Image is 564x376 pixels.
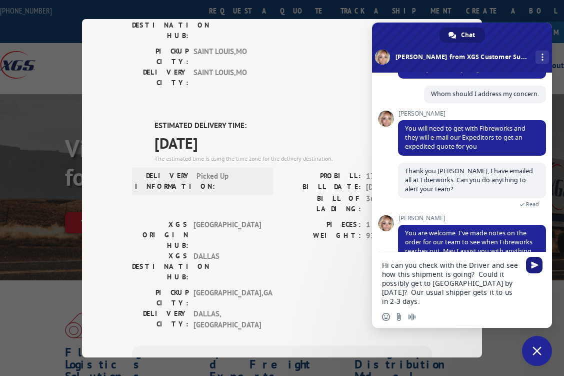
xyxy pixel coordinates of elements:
span: Whom should I address my concern. [431,90,539,98]
div: The estimated time is using the time zone for the delivery destination. [154,154,432,163]
span: SAINT LOUIS , MO [193,67,261,88]
span: Audio message [408,313,416,321]
span: You will need to get with Fibreworks and they will e-mail our Expeditors to get an expedited quot... [405,124,525,151]
span: Send [526,257,542,273]
label: PROBILL: [282,170,361,182]
span: Read [526,201,539,208]
label: DELIVERY INFORMATION: [135,170,191,191]
textarea: Compose your message... [382,261,520,306]
label: WEIGHT: [282,230,361,242]
span: Thank you [PERSON_NAME], I have emailed all at Fiberworks. Can you do anything to alert your team? [405,167,533,193]
label: PICKUP CITY: [132,46,188,67]
label: DELIVERY CITY: [132,67,188,88]
div: Close chat [522,336,552,366]
span: Picked Up [196,170,264,191]
span: [GEOGRAPHIC_DATA] , GA [193,287,261,308]
label: PIECES: [282,219,361,230]
label: DELIVERY CITY: [132,308,188,330]
span: SAINT LOUIS , MO [193,46,261,67]
span: [GEOGRAPHIC_DATA] [193,219,261,250]
span: 93 [366,230,432,242]
label: PICKUP CITY: [132,287,188,308]
div: More channels [535,51,549,64]
span: You are welcome. I've made notes on the order for our team to see when Fibreworks reaches out. Ma... [405,229,532,264]
span: [PERSON_NAME] [398,110,546,117]
span: DALLAS , [GEOGRAPHIC_DATA] [193,308,261,330]
label: XGS DESTINATION HUB: [132,10,188,41]
span: 363784 [366,193,432,214]
span: [PERSON_NAME] [398,215,546,222]
span: DALLAS [193,250,261,282]
label: BILL DATE: [282,182,361,193]
span: [DATE] [366,182,432,193]
label: ESTIMATED DELIVERY TIME: [154,120,432,132]
span: SAINT LOUIS [193,10,261,41]
label: XGS DESTINATION HUB: [132,250,188,282]
div: Chat [439,28,485,43]
span: 1 [366,219,432,230]
span: Send a file [395,313,403,321]
span: Insert an emoji [382,313,390,321]
span: [DATE] [154,131,432,154]
label: BILL OF LADING: [282,193,361,214]
label: XGS ORIGIN HUB: [132,219,188,250]
span: Chat [461,28,475,43]
span: 17702814 [366,170,432,182]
